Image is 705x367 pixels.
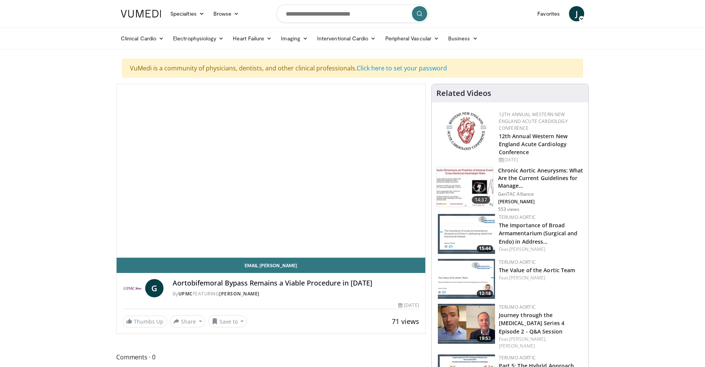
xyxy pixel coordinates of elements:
img: 5114f84b-bd45-45a3-920e-f3d5b5878de6.png.150x105_q85_crop-smart_upscale.png [438,214,495,254]
a: Thumbs Up [123,316,167,327]
a: 12:18 [438,259,495,299]
p: 553 views [498,206,519,212]
a: The Value of the Aortic Team [499,266,575,274]
a: Browse [209,6,244,21]
a: [PERSON_NAME] [499,343,535,349]
img: 0954f259-7907-4053-a817-32a96463ecc8.png.150x105_q85_autocrop_double_scale_upscale_version-0.2.png [445,111,487,151]
a: Specialties [166,6,209,21]
a: Journey through the [MEDICAL_DATA] Series 4 Episode 2 - Q&A Session [499,311,564,335]
video-js: Video Player [117,84,425,258]
button: Share [170,315,205,327]
a: [PERSON_NAME] [219,290,260,297]
a: 12th Annual Western New England Acute Cardiology Conference [499,111,568,131]
a: Electrophysiology [168,31,228,46]
span: 71 views [392,317,419,326]
span: 19:53 [477,335,493,342]
a: [PERSON_NAME], [509,336,546,342]
a: Favorites [533,6,564,21]
span: 12:18 [477,290,493,297]
a: The Importance of Broad Armamentarium (Surgical and Endo) in Address… [499,222,578,245]
div: [DATE] [499,156,582,163]
div: [DATE] [398,302,419,309]
p: [PERSON_NAME] [498,199,584,205]
img: 2f1d883b-8675-4225-ad9e-c91cb3778519.png.150x105_q85_crop-smart_upscale.png [438,304,495,344]
a: Interventional Cardio [312,31,381,46]
a: Terumo Aortic [499,304,536,310]
a: 15:44 [438,214,495,254]
div: VuMedi is a community of physicians, dentists, and other clinical professionals. [122,59,583,78]
a: Imaging [276,31,312,46]
h3: Chronic Aortic Aneurysms: What Are the Current Guidelines for Manage… [498,167,584,190]
input: Search topics, interventions [276,5,429,23]
div: By FEATURING [173,290,419,297]
a: UPMC [178,290,193,297]
a: [PERSON_NAME] [509,246,545,252]
a: J [569,6,584,21]
img: 2c4468e2-298d-4c12-b84e-c79871de092d.150x105_q85_crop-smart_upscale.jpg [437,167,493,207]
a: G [145,279,163,297]
button: Save to [208,315,247,327]
a: Terumo Aortic [499,214,536,220]
h4: Aortobifemoral Bypass Remains a Viable Procedure in [DATE] [173,279,419,287]
h4: Related Videos [436,89,491,98]
img: 5638ba86-045b-4d2e-96de-bf1d15e3a404.150x105_q85_crop-smart_upscale.jpg [438,259,495,299]
a: Terumo Aortic [499,354,536,361]
div: Feat. [499,274,582,281]
a: Peripheral Vascular [381,31,444,46]
span: 14:37 [472,196,490,204]
a: Click here to set your password [357,64,447,72]
div: Feat. [499,246,582,253]
a: Email [PERSON_NAME] [117,258,425,273]
a: Terumo Aortic [499,259,536,265]
a: 19:53 [438,304,495,344]
a: 14:37 Chronic Aortic Aneurysms: What Are the Current Guidelines for Manage… GenTAC Alliance [PERS... [436,167,584,212]
a: [PERSON_NAME] [509,274,545,281]
span: 15:44 [477,245,493,252]
p: GenTAC Alliance [498,191,584,197]
a: Business [444,31,482,46]
a: Clinical Cardio [116,31,168,46]
div: Feat. [499,336,582,349]
a: 12th Annual Western New England Acute Cardiology Conference [499,132,567,156]
a: Heart Failure [228,31,276,46]
img: UPMC [123,279,142,297]
img: VuMedi Logo [121,10,161,18]
span: Comments 0 [116,352,426,362]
